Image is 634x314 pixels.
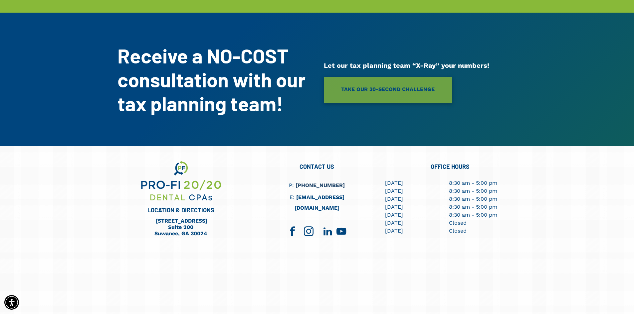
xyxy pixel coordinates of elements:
[154,230,207,237] a: Suwanee, GA 30024
[289,182,294,188] span: P:
[385,204,403,210] span: [DATE]
[324,77,452,103] a: TAKE OUR 30-SECOND CHALLENGE
[318,224,332,241] a: linkedin
[4,295,19,310] div: Accessibility Menu
[449,212,497,218] span: 8:30 am - 5:00 pm
[341,82,435,97] span: TAKE OUR 30-SECOND CHALLENGE
[431,163,470,170] span: OFFICE HOURS
[385,188,403,194] span: [DATE]
[449,196,497,202] span: 8:30 am - 5:00 pm
[449,188,497,194] span: 8:30 am - 5:00 pm
[385,228,403,234] span: [DATE]
[302,224,316,241] a: instagram
[385,220,403,226] span: [DATE]
[385,180,403,186] span: [DATE]
[117,44,306,115] strong: Receive a NO-COST consultation with our tax planning team!
[156,218,207,224] a: [STREET_ADDRESS]
[385,196,403,202] span: [DATE]
[324,61,489,69] span: Let our tax planning team “X-Ray” your numbers!
[290,194,295,200] span: E:
[385,212,403,218] span: [DATE]
[168,224,193,230] a: Suite 200
[140,159,222,202] img: We are your dental business support consultants
[147,206,214,214] span: LOCATION & DIRECTIONS
[296,182,345,188] a: [PHONE_NUMBER]
[449,180,497,186] span: 8:30 am - 5:00 pm
[449,220,467,226] span: Closed
[285,224,300,241] a: facebook
[449,228,467,234] span: Closed
[334,224,349,241] a: youtube
[449,204,497,210] span: 8:30 am - 5:00 pm
[295,194,344,211] a: [EMAIL_ADDRESS][DOMAIN_NAME]
[300,163,334,170] span: CONTACT US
